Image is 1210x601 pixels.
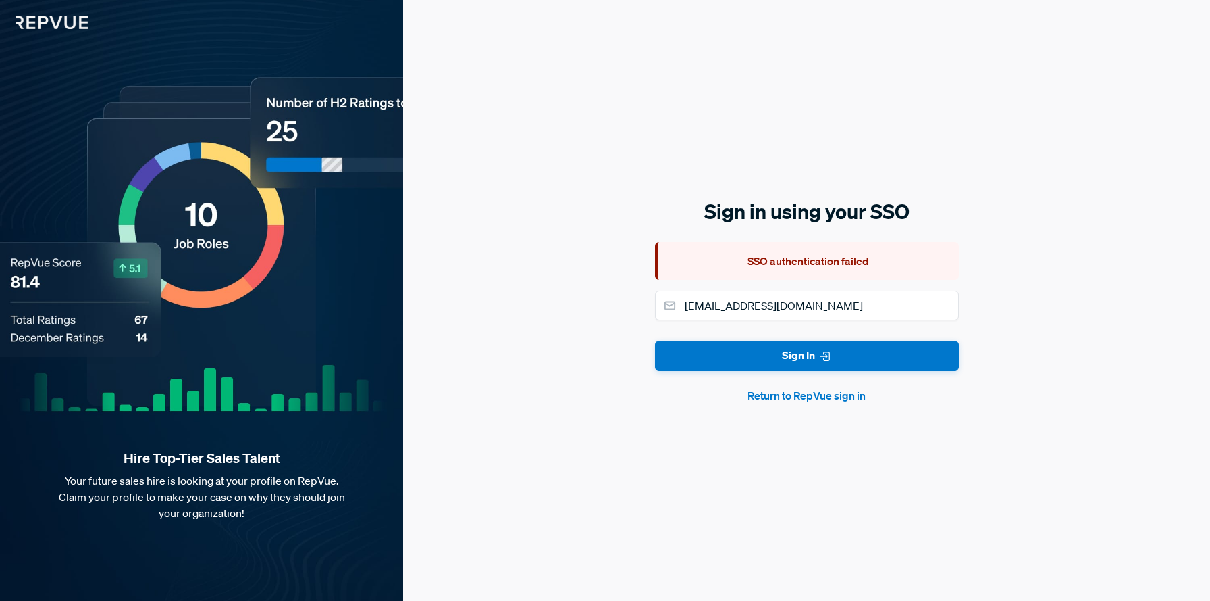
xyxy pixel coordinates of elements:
[22,473,382,521] p: Your future sales hire is looking at your profile on RepVue. Claim your profile to make your case...
[655,197,959,226] h5: Sign in using your SSO
[655,387,959,404] button: Return to RepVue sign in
[655,291,959,320] input: Email address
[655,242,959,280] div: SSO authentication failed
[655,341,959,371] button: Sign In
[22,450,382,467] strong: Hire Top-Tier Sales Talent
